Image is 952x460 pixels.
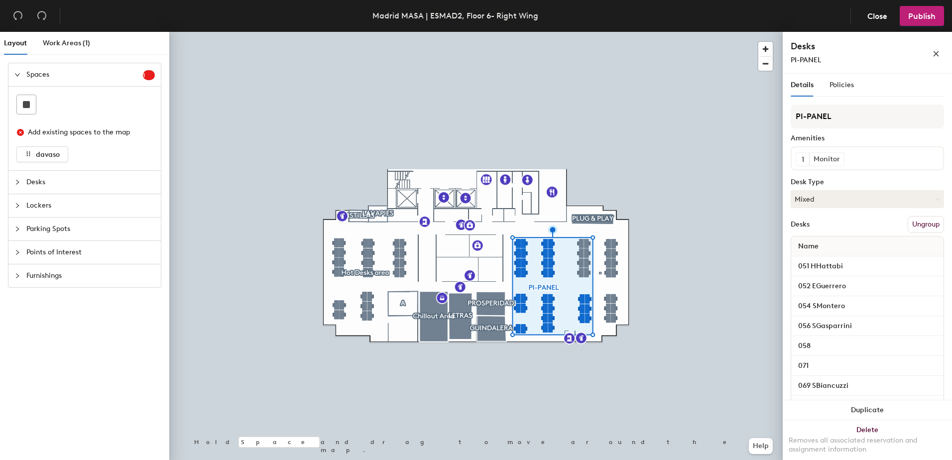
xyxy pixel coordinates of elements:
div: Madrid MASA | ESMAD2, Floor 6- Right Wing [372,9,538,22]
input: Unnamed desk [793,259,942,273]
span: Close [867,11,887,21]
button: 1 [796,153,809,166]
button: Publish [900,6,944,26]
span: collapsed [14,249,20,255]
span: collapsed [14,179,20,185]
span: close-circle [17,129,24,136]
span: Spaces [26,63,143,86]
span: Lockers [26,194,155,217]
div: Desks [791,221,810,229]
sup: 1 [143,70,155,80]
span: undo [13,10,23,20]
span: collapsed [14,273,20,279]
span: Layout [4,39,27,47]
span: collapsed [14,203,20,209]
span: Parking Spots [26,218,155,240]
span: expanded [14,72,20,78]
button: Ungroup [908,216,944,233]
div: Removes all associated reservation and assignment information [789,436,946,454]
span: Name [793,237,824,255]
button: Undo (⌘ + Z) [8,6,28,26]
div: Desk Type [791,178,944,186]
input: Unnamed desk [793,279,942,293]
input: Unnamed desk [793,299,942,313]
span: 1 [802,154,804,165]
span: collapsed [14,226,20,232]
span: Publish [908,11,936,21]
h4: Desks [791,40,900,53]
button: Redo (⌘ + ⇧ + Z) [32,6,52,26]
span: close [933,50,940,57]
div: Add existing spaces to the map [28,127,146,138]
input: Unnamed desk [793,379,942,393]
button: Duplicate [783,400,952,420]
input: Unnamed desk [793,319,942,333]
div: Monitor [809,153,844,166]
span: Work Areas (1) [43,39,90,47]
span: Points of Interest [26,241,155,264]
span: Furnishings [26,264,155,287]
span: davaso [36,150,60,159]
input: Unnamed desk [793,359,942,373]
button: Close [859,6,896,26]
span: Policies [830,81,854,89]
span: Desks [26,171,155,194]
button: Mixed [791,190,944,208]
button: davaso [16,146,68,162]
span: Details [791,81,814,89]
input: Unnamed desk [793,339,942,353]
div: Amenities [791,134,944,142]
span: 1 [143,72,155,79]
button: Help [749,438,773,454]
input: Unnamed desk [793,399,942,413]
span: PI-PANEL [791,56,821,64]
